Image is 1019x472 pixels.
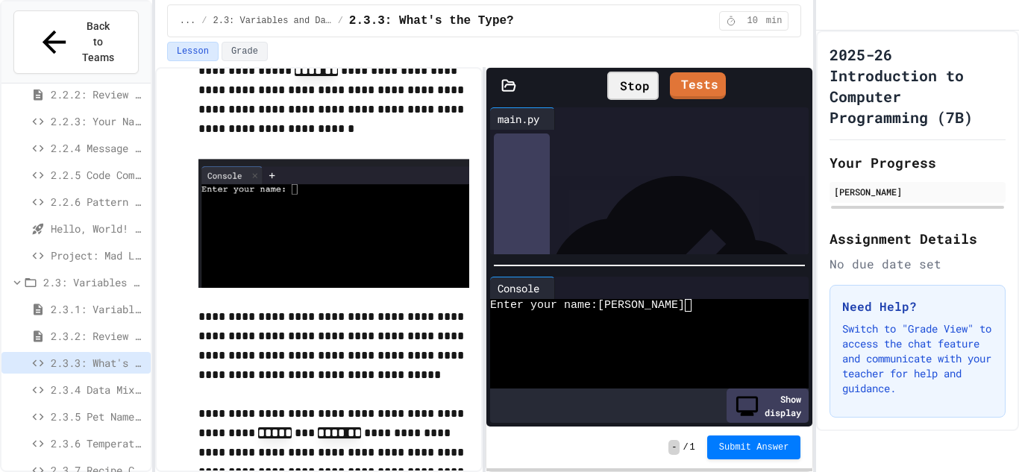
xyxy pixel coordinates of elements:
[842,321,993,396] p: Switch to "Grade View" to access the chat feature and communicate with your teacher for help and ...
[490,111,547,127] div: main.py
[670,72,726,99] a: Tests
[707,435,801,459] button: Submit Answer
[830,255,1006,273] div: No due date set
[490,107,555,130] div: main.py
[51,113,145,129] span: 2.2.3: Your Name and Favorite Movie
[830,44,1006,128] h1: 2025-26 Introduction to Computer Programming (7B)
[51,355,145,371] span: 2.3.3: What's the Type?
[490,299,685,312] span: Enter your name:[PERSON_NAME]
[213,15,332,27] span: 2.3: Variables and Data Types
[180,15,196,27] span: ...
[43,274,145,290] span: 2.3: Variables and Data Types
[51,248,145,263] span: Project: Mad Libs (Part 1)
[683,441,688,453] span: /
[13,10,139,74] button: Back to Teams
[719,441,789,453] span: Submit Answer
[51,194,145,210] span: 2.2.6 Pattern Display Challenge
[81,19,116,66] span: Back to Teams
[830,228,1006,249] h2: Assignment Details
[51,382,145,397] span: 2.3.4 Data Mix-Up Fix
[51,301,145,317] span: 2.3.1: Variables and Data Types
[607,72,659,100] div: Stop
[51,167,145,183] span: 2.2.5 Code Commentary Creator
[690,441,695,453] span: 1
[490,277,555,299] div: Console
[51,435,145,451] span: 2.3.6 Temperature Converter
[167,42,219,61] button: Lesson
[222,42,268,61] button: Grade
[51,140,145,156] span: 2.2.4 Message Fix
[51,409,145,424] span: 2.3.5 Pet Name Keeper
[201,15,207,27] span: /
[51,86,145,102] span: 2.2.2: Review - Hello, World!
[51,221,145,236] span: Hello, World! - Quiz
[668,440,680,455] span: -
[494,133,550,388] div: History
[51,328,145,344] span: 2.3.2: Review - Variables and Data Types
[741,15,765,27] span: 10
[834,185,1001,198] div: [PERSON_NAME]
[349,12,514,30] span: 2.3.3: What's the Type?
[727,388,809,423] div: Show display
[830,152,1006,173] h2: Your Progress
[490,280,547,296] div: Console
[766,15,783,27] span: min
[338,15,343,27] span: /
[842,298,993,315] h3: Need Help?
